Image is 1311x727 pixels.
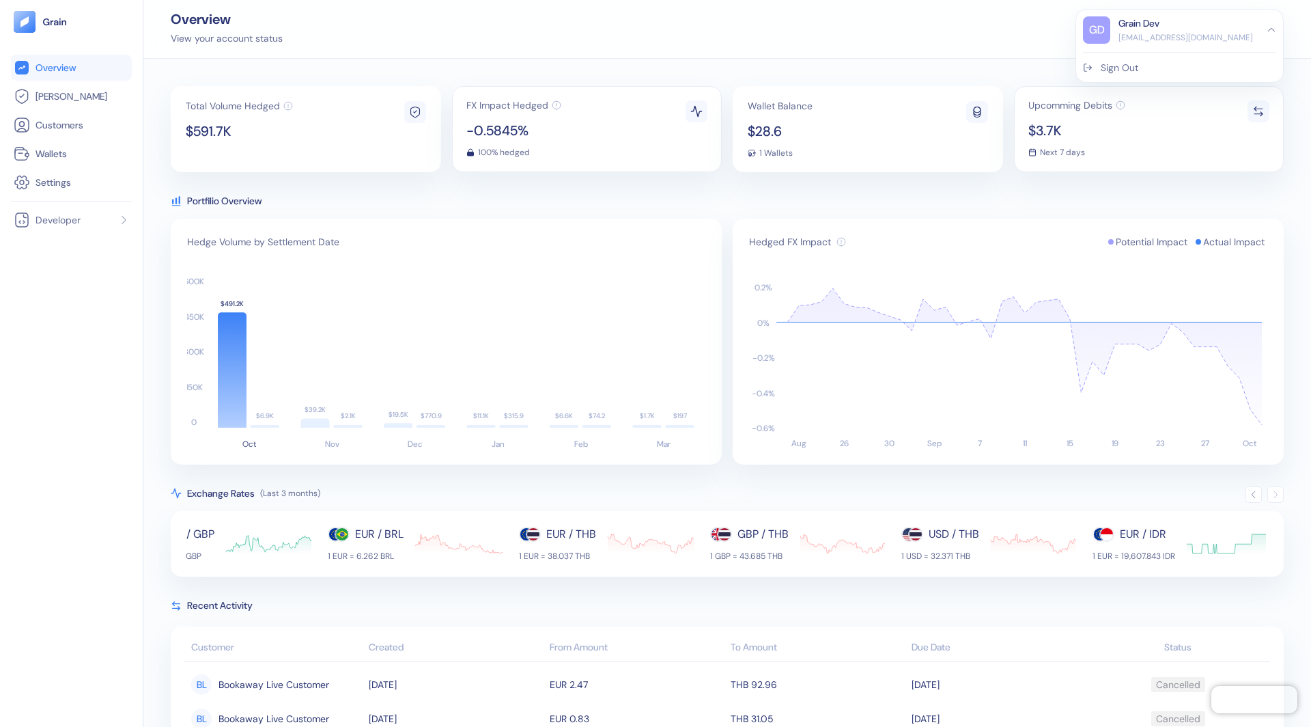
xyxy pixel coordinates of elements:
[260,488,320,499] span: (Last 3 months)
[546,635,727,662] th: From Amount
[164,526,214,543] div: EUR / GBP
[710,551,789,562] div: 1 GBP = 43.685 THB
[218,673,329,696] span: Bookaway Live Customer
[927,438,942,449] text: Sep
[748,124,813,138] span: $28.6
[36,147,67,161] span: Wallets
[657,439,671,450] text: Mar
[421,411,442,420] text: $770.9
[749,235,831,249] span: Hedged FX Impact
[908,635,1089,662] th: Due Date
[187,194,262,208] span: Portfilio Overview
[574,439,588,450] text: Feb
[546,668,727,702] td: EUR 2.47
[1112,438,1118,449] text: 19
[221,299,244,308] text: $491.2K
[36,118,83,132] span: Customers
[1118,16,1159,31] div: Grain Dev
[14,146,129,162] a: Wallets
[748,101,813,111] span: Wallet Balance
[242,439,257,450] text: Oct
[473,411,489,420] text: $11.1K
[389,410,408,419] text: $19.5K
[1116,235,1187,249] span: Potential Impact
[504,411,524,420] text: $315.9
[256,411,274,420] text: $6.9K
[186,124,293,138] span: $591.7K
[191,417,197,428] text: 0
[908,668,1089,702] td: [DATE]
[755,282,772,293] text: 0.2 %
[187,486,255,500] span: Exchange Rates
[673,411,687,420] text: $197
[1092,640,1263,655] div: Status
[929,526,979,543] div: USD / THB
[757,318,770,329] text: 0 %
[1067,438,1073,449] text: 15
[519,551,596,562] div: 1 EUR = 38.037 THB
[752,388,775,399] text: -0.4 %
[884,438,894,449] text: 30
[759,149,793,157] span: 1 Wallets
[355,526,404,543] div: EUR / BRL
[752,353,775,363] text: -0.2 %
[14,117,129,133] a: Customers
[1028,100,1112,110] span: Upcomming Debits
[546,526,596,543] div: EUR / THB
[365,635,546,662] th: Created
[187,599,253,613] span: Recent Activity
[341,411,356,420] text: $2.1K
[365,668,546,702] td: [DATE]
[14,11,36,33] img: logo-tablet-V2.svg
[640,411,655,420] text: $1.7K
[466,100,548,110] span: FX Impact Hedged
[1243,438,1257,449] text: Oct
[1092,551,1175,562] div: 1 EUR = 19,607.843 IDR
[1101,61,1138,75] div: Sign Out
[737,526,789,543] div: GBP / THB
[42,17,68,27] img: logo
[184,346,204,357] text: 300K
[191,674,212,695] div: BL
[184,312,204,323] text: 450K
[555,411,573,420] text: $6.6K
[171,12,283,26] div: Overview
[36,213,81,227] span: Developer
[186,101,280,111] span: Total Volume Hedged
[1156,438,1165,449] text: 23
[589,411,606,420] text: $74.2
[1201,438,1209,449] text: 27
[187,235,339,249] span: Hedge Volume by Settlement Date
[478,148,530,156] span: 100% hedged
[791,438,806,449] text: Aug
[1211,686,1297,713] iframe: Chatra live chat
[752,423,775,434] text: -0.6 %
[466,124,561,137] span: -0.5845%
[36,90,107,103] span: [PERSON_NAME]
[840,438,849,449] text: 26
[171,31,283,46] div: View your account status
[1118,31,1253,44] div: [EMAIL_ADDRESS][DOMAIN_NAME]
[727,635,908,662] th: To Amount
[978,438,982,449] text: 7
[901,551,979,562] div: 1 USD = 32.371 THB
[36,61,76,74] span: Overview
[1040,148,1085,156] span: Next 7 days
[492,439,505,450] text: Jan
[1023,438,1027,449] text: 11
[325,439,339,450] text: Nov
[184,276,204,287] text: 600K
[1083,16,1110,44] div: GD
[184,635,365,662] th: Customer
[727,668,908,702] td: THB 92.96
[14,59,129,76] a: Overview
[14,174,129,191] a: Settings
[14,88,129,105] a: [PERSON_NAME]
[1203,235,1265,249] span: Actual Impact
[1120,526,1166,543] div: EUR / IDR
[36,176,71,189] span: Settings
[1028,124,1125,137] span: $3.7K
[305,405,326,414] text: $39.2K
[408,439,423,450] text: Dec
[328,551,404,562] div: 1 EUR = 6.262 BRL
